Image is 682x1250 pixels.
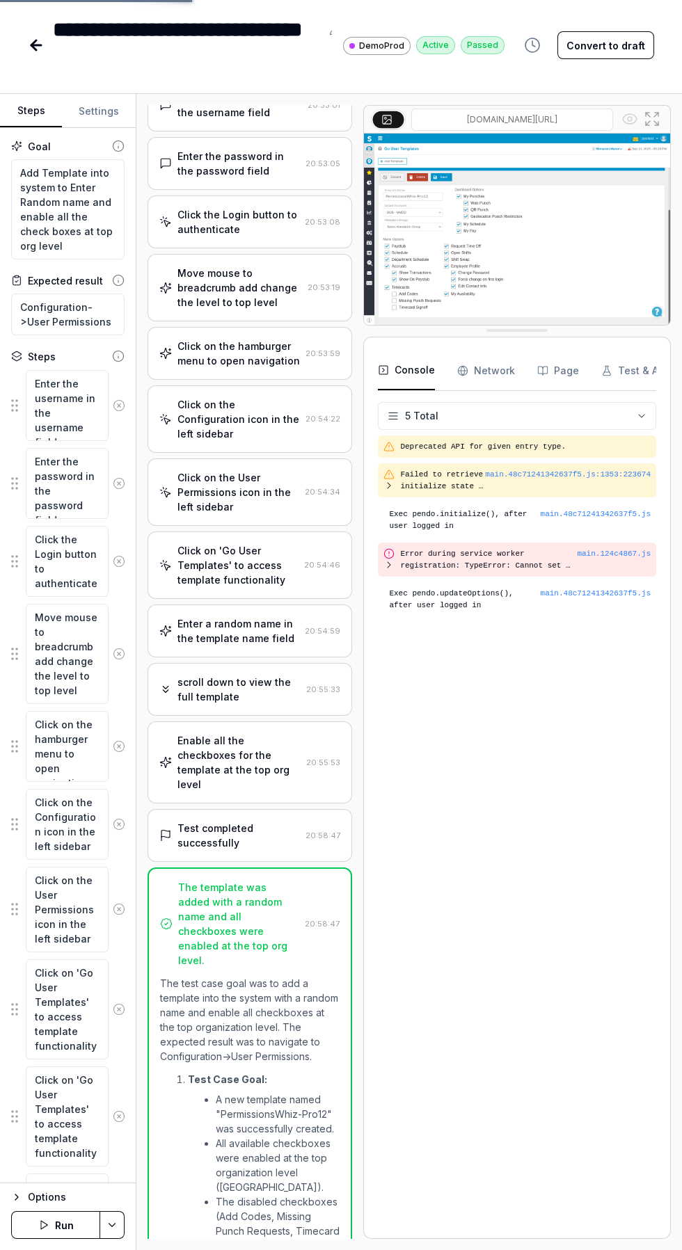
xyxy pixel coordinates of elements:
[306,684,340,694] time: 20:55:33
[109,470,129,497] button: Remove step
[577,548,651,560] button: main.124c4867.js
[305,487,340,497] time: 20:54:34
[11,369,125,442] div: Suggestions
[28,139,51,154] div: Goal
[177,149,300,178] div: Enter the password in the password field
[364,134,670,325] img: Screenshot
[305,919,340,929] time: 20:58:47
[109,810,129,838] button: Remove step
[62,95,136,128] button: Settings
[400,469,485,492] pre: Failed to retrieve initialize state from localStorage: TypeError: Cannot read properties of null ...
[11,959,125,1060] div: Suggestions
[378,351,435,390] button: Console
[541,508,651,520] button: main.48c71241342637f5.js
[11,447,125,520] div: Suggestions
[177,675,301,704] div: scroll down to view the full template
[308,100,340,110] time: 20:53:01
[11,1211,100,1239] button: Run
[641,108,663,130] button: Open in full screen
[485,469,651,481] div: main.48c71241342637f5.js : 1353 : 223674
[11,710,125,783] div: Suggestions
[11,603,125,705] div: Suggestions
[400,548,577,571] pre: Error during service worker registration: TypeError: Cannot set properties of undefined (setting ...
[11,525,125,598] div: Suggestions
[216,1136,340,1194] li: All available checkboxes were enabled at the top organization level ([GEOGRAPHIC_DATA]).
[109,732,129,760] button: Remove step
[11,866,125,953] div: Suggestions
[28,273,103,288] div: Expected result
[216,1092,340,1136] li: A new template named "PermissionsWhiz-Pro12" was successfully created.
[304,560,340,570] time: 20:54:46
[177,339,300,368] div: Click on the hamburger menu to open navigation
[177,733,301,792] div: Enable all the checkboxes for the template at the top org level
[177,616,299,646] div: Enter a random name in the template name field
[11,788,125,860] div: Suggestions
[343,36,411,55] a: DemoProd
[601,351,681,390] button: Test & Agent
[306,758,340,767] time: 20:55:53
[541,588,651,600] button: main.48c71241342637f5.js
[416,36,455,54] div: Active
[461,36,505,54] div: Passed
[485,469,651,481] button: main.48c71241342637f5.js:1353:223674
[178,880,299,968] div: The template was added with a random name and all checkboxes were enabled at the top org level.
[109,895,129,923] button: Remove step
[305,626,340,636] time: 20:54:59
[28,1189,125,1205] div: Options
[11,1066,125,1167] div: Suggestions
[306,414,340,424] time: 20:54:22
[177,470,299,514] div: Click on the User Permissions icon in the left sidebar
[109,1103,129,1130] button: Remove step
[537,351,579,390] button: Page
[177,821,300,850] div: Test completed successfully
[306,348,340,358] time: 20:53:59
[177,207,299,237] div: Click the Login button to authenticate
[389,588,651,611] pre: Exec pendo.updateOptions(), after user logged in
[177,397,300,441] div: Click on the Configuration icon in the left sidebar
[109,995,129,1023] button: Remove step
[457,351,515,390] button: Network
[306,159,340,168] time: 20:53:05
[177,90,302,120] div: Enter the username in the username field
[306,831,340,840] time: 20:58:47
[11,1189,125,1205] button: Options
[305,217,340,227] time: 20:53:08
[160,976,340,1064] p: The test case goal was to add a template into the system with a random name and enable all checkb...
[109,392,129,419] button: Remove step
[557,31,654,59] button: Convert to draft
[389,508,651,531] pre: Exec pendo.initialize(), after user logged in
[28,349,56,364] div: Steps
[359,40,404,52] span: DemoProd
[516,31,549,59] button: View version history
[400,441,651,453] pre: Deprecated API for given entry type.
[188,1073,267,1085] strong: Test Case Goal:
[109,640,129,668] button: Remove step
[619,108,641,130] button: Show all interative elements
[177,266,302,310] div: Move mouse to breadcrumb add change the level to top level
[177,543,299,587] div: Click on 'Go User Templates' to access template functionality
[109,547,129,575] button: Remove step
[308,282,340,292] time: 20:53:19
